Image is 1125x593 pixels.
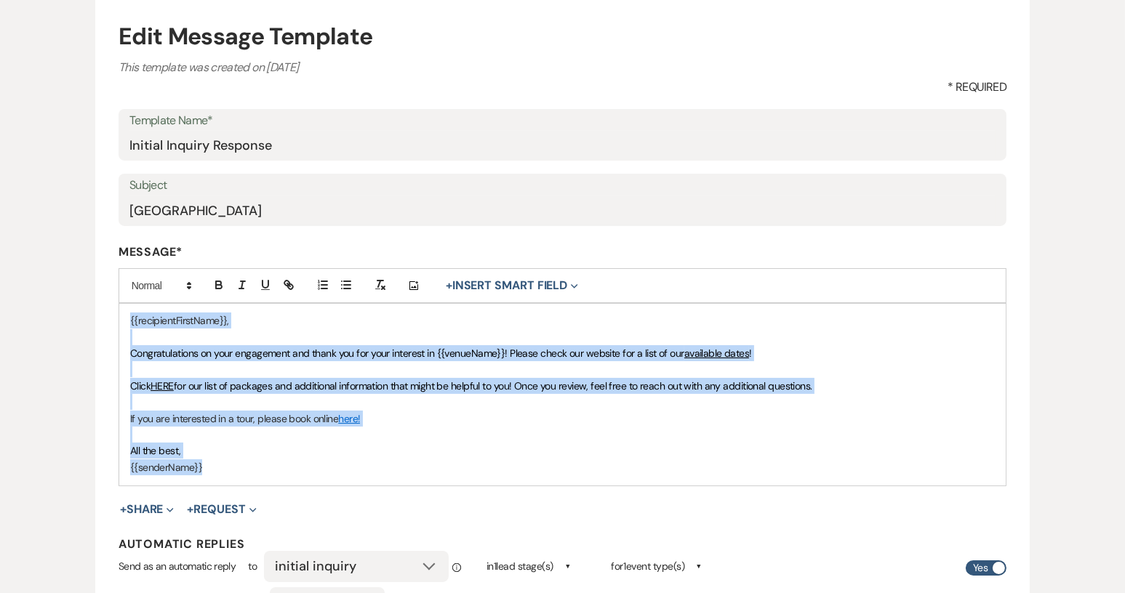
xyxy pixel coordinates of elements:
label: Subject [129,175,996,196]
h4: Automatic Replies [119,536,1006,552]
span: for our list of packages and additional information that might be helpful to you! Once you review... [174,379,812,392]
span: Send as an automatic reply [119,560,236,573]
p: {{recipientFirstName}}, [130,312,995,328]
a: here! [338,412,360,425]
span: Click [130,379,151,392]
span: in 1 lead stage(s) [487,557,553,576]
span: ▲ [565,561,571,573]
h4: Edit Message Template [119,19,1006,54]
span: Congratulations on your engagement and thank you for your interest in {{venueName}}! Please check... [130,347,684,360]
span: Yes [973,559,988,577]
a: available dates [684,347,750,360]
span: All the best, [130,444,181,457]
a: HERE [151,379,174,392]
span: ▲ [696,561,702,573]
span: to [248,559,257,574]
button: Insert Smart Field [441,277,583,294]
span: + [446,280,452,291]
span: ! [749,347,751,360]
button: Share [120,504,175,515]
p: This template was created on [DATE] [119,58,1006,77]
label: Message* [119,244,1006,259]
label: Template Name* [129,110,996,132]
p: If you are interested in a tour, please book online [130,411,995,427]
span: * Required [948,78,1007,96]
p: {{senderName}} [130,459,995,475]
button: Request [187,504,256,515]
span: + [120,504,127,515]
span: for 1 event type(s) [612,557,685,576]
span: + [187,504,193,515]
